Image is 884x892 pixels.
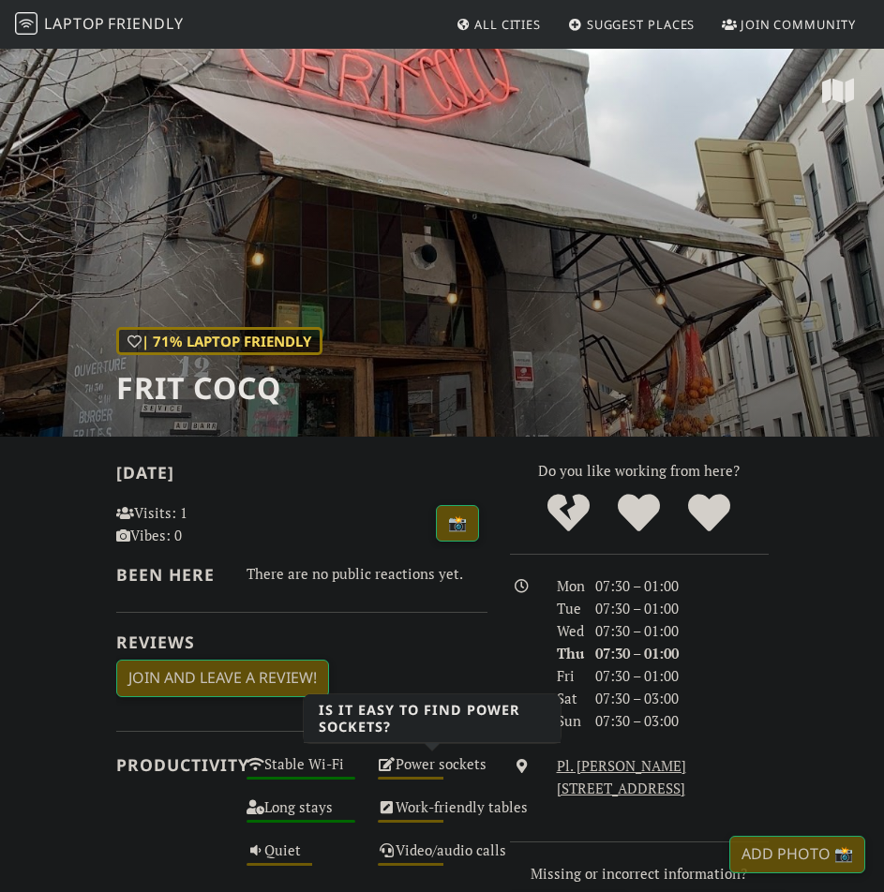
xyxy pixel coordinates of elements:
[247,561,487,587] div: There are no public reactions yet.
[116,501,225,546] p: Visits: 1 Vibes: 0
[584,574,779,597] div: 07:30 – 01:00
[584,687,779,709] div: 07:30 – 03:00
[546,709,585,732] div: Sun
[116,327,322,355] div: | 71% Laptop Friendly
[546,597,585,619] div: Tue
[15,12,37,35] img: LaptopFriendly
[367,751,498,795] div: Power sockets
[557,756,686,797] a: Pl. [PERSON_NAME][STREET_ADDRESS]
[367,838,498,881] div: Video/audio calls
[604,492,674,534] div: Yes
[741,16,856,33] span: Join Community
[474,16,541,33] span: All Cities
[235,751,367,795] div: Stable Wi-Fi
[235,838,367,881] div: Quiet
[510,459,769,482] p: Do you like working from here?
[448,7,548,41] a: All Cities
[584,597,779,619] div: 07:30 – 01:00
[116,660,329,697] a: Join and leave a review!
[116,632,487,652] h2: Reviews
[116,370,322,406] h1: Frit Cocq
[367,795,498,838] div: Work-friendly tables
[714,7,863,41] a: Join Community
[674,492,744,534] div: Definitely!
[546,619,585,642] div: Wed
[546,687,585,709] div: Sat
[15,8,184,41] a: LaptopFriendly LaptopFriendly
[561,7,703,41] a: Suggest Places
[584,709,779,732] div: 07:30 – 03:00
[533,492,604,534] div: No
[587,16,696,33] span: Suggest Places
[729,836,865,873] a: Add Photo 📸
[510,862,769,885] p: Missing or incorrect information?
[546,664,585,687] div: Fri
[116,565,225,585] h2: Been here
[546,574,585,597] div: Mon
[235,795,367,838] div: Long stays
[584,664,779,687] div: 07:30 – 01:00
[436,505,479,543] a: 📸
[116,755,225,775] h2: Productivity
[546,642,585,664] div: Thu
[584,642,779,664] div: 07:30 – 01:00
[584,619,779,642] div: 07:30 – 01:00
[116,463,487,490] h2: [DATE]
[108,13,183,34] span: Friendly
[44,13,105,34] span: Laptop
[304,694,561,743] h3: Is it easy to find power sockets?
